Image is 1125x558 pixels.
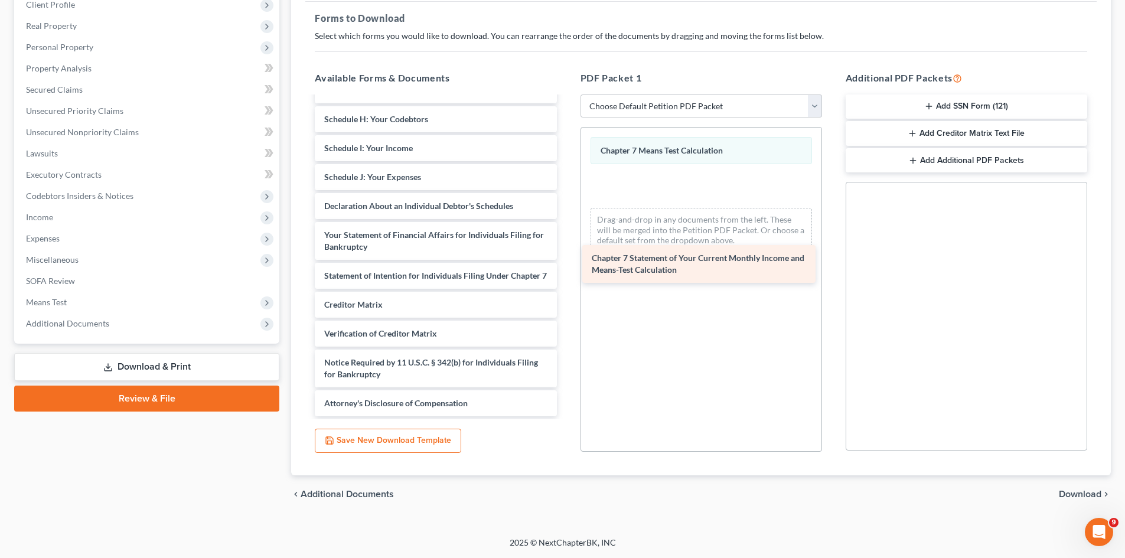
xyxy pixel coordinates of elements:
[846,94,1087,119] button: Add SSN Form (121)
[324,398,468,408] span: Attorney's Disclosure of Compensation
[17,58,279,79] a: Property Analysis
[315,30,1087,42] p: Select which forms you would like to download. You can rearrange the order of the documents by dr...
[846,121,1087,146] button: Add Creditor Matrix Text File
[17,143,279,164] a: Lawsuits
[324,143,413,153] span: Schedule I: Your Income
[324,85,527,95] span: Schedule G: Executory Contracts and Unexpired Leases
[324,270,547,280] span: Statement of Intention for Individuals Filing Under Chapter 7
[324,172,421,182] span: Schedule J: Your Expenses
[26,169,102,180] span: Executory Contracts
[17,100,279,122] a: Unsecured Priority Claims
[324,114,428,124] span: Schedule H: Your Codebtors
[26,63,92,73] span: Property Analysis
[26,254,79,265] span: Miscellaneous
[324,299,383,309] span: Creditor Matrix
[14,386,279,412] a: Review & File
[591,208,812,252] div: Drag-and-drop in any documents from the left. These will be merged into the Petition PDF Packet. ...
[1059,490,1111,499] button: Download chevron_right
[17,270,279,292] a: SOFA Review
[1059,490,1101,499] span: Download
[315,11,1087,25] h5: Forms to Download
[291,490,301,499] i: chevron_left
[1101,490,1111,499] i: chevron_right
[17,79,279,100] a: Secured Claims
[26,106,123,116] span: Unsecured Priority Claims
[26,127,139,137] span: Unsecured Nonpriority Claims
[26,297,67,307] span: Means Test
[581,71,822,85] h5: PDF Packet 1
[601,145,723,155] span: Chapter 7 Means Test Calculation
[1109,518,1119,527] span: 9
[26,212,53,222] span: Income
[26,276,75,286] span: SOFA Review
[301,490,394,499] span: Additional Documents
[846,148,1087,173] button: Add Additional PDF Packets
[315,71,556,85] h5: Available Forms & Documents
[226,537,899,558] div: 2025 © NextChapterBK, INC
[592,253,804,275] span: Chapter 7 Statement of Your Current Monthly Income and Means-Test Calculation
[26,318,109,328] span: Additional Documents
[1085,518,1113,546] iframe: Intercom live chat
[26,42,93,52] span: Personal Property
[17,164,279,185] a: Executory Contracts
[26,191,133,201] span: Codebtors Insiders & Notices
[26,148,58,158] span: Lawsuits
[17,122,279,143] a: Unsecured Nonpriority Claims
[846,71,1087,85] h5: Additional PDF Packets
[324,201,513,211] span: Declaration About an Individual Debtor's Schedules
[14,353,279,381] a: Download & Print
[324,357,538,379] span: Notice Required by 11 U.S.C. § 342(b) for Individuals Filing for Bankruptcy
[26,21,77,31] span: Real Property
[324,328,437,338] span: Verification of Creditor Matrix
[315,429,461,453] button: Save New Download Template
[324,230,544,252] span: Your Statement of Financial Affairs for Individuals Filing for Bankruptcy
[291,490,394,499] a: chevron_left Additional Documents
[26,84,83,94] span: Secured Claims
[26,233,60,243] span: Expenses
